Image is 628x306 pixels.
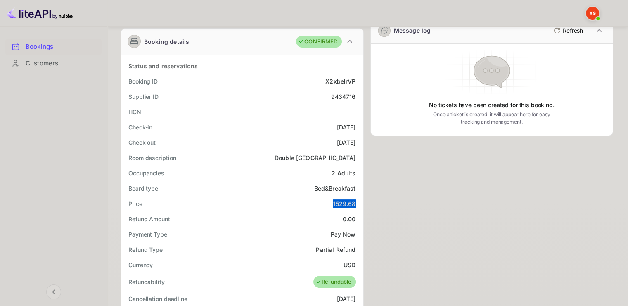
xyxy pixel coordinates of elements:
[337,294,356,303] div: [DATE]
[128,261,153,269] div: Currency
[427,111,557,126] p: Once a ticket is created, it will appear here for easy tracking and management.
[128,123,152,131] div: Check-in
[26,59,98,68] div: Customers
[337,138,356,147] div: [DATE]
[5,55,102,71] a: Customers
[314,184,356,193] div: Bed&Breakfast
[46,284,61,299] button: Collapse navigation
[315,278,352,286] div: Refundable
[330,230,355,239] div: Pay Now
[128,138,156,147] div: Check out
[337,123,356,131] div: [DATE]
[128,294,187,303] div: Cancellation deadline
[26,42,98,52] div: Bookings
[5,39,102,55] div: Bookings
[128,153,176,162] div: Room description
[144,37,189,46] div: Booking details
[325,77,355,86] div: X2xbelrVP
[394,26,431,35] div: Message log
[275,153,356,162] div: Double [GEOGRAPHIC_DATA]
[563,26,583,35] p: Refresh
[586,7,599,20] img: Yandex Support
[344,261,355,269] div: USD
[331,92,355,101] div: 9434716
[549,24,586,37] button: Refresh
[333,199,355,208] div: 1529.68
[128,184,158,193] div: Board type
[128,277,165,286] div: Refundability
[298,38,337,46] div: CONFIRMED
[429,101,555,109] p: No tickets have been created for this booking.
[128,62,198,70] div: Status and reservations
[343,215,356,223] div: 0.00
[128,245,163,254] div: Refund Type
[128,108,141,116] div: HCN
[128,199,142,208] div: Price
[316,245,355,254] div: Partial Refund
[128,92,159,101] div: Supplier ID
[332,169,355,177] div: 2 Adults
[128,169,164,177] div: Occupancies
[7,7,73,20] img: LiteAPI logo
[128,77,158,86] div: Booking ID
[5,39,102,54] a: Bookings
[128,230,167,239] div: Payment Type
[128,215,170,223] div: Refund Amount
